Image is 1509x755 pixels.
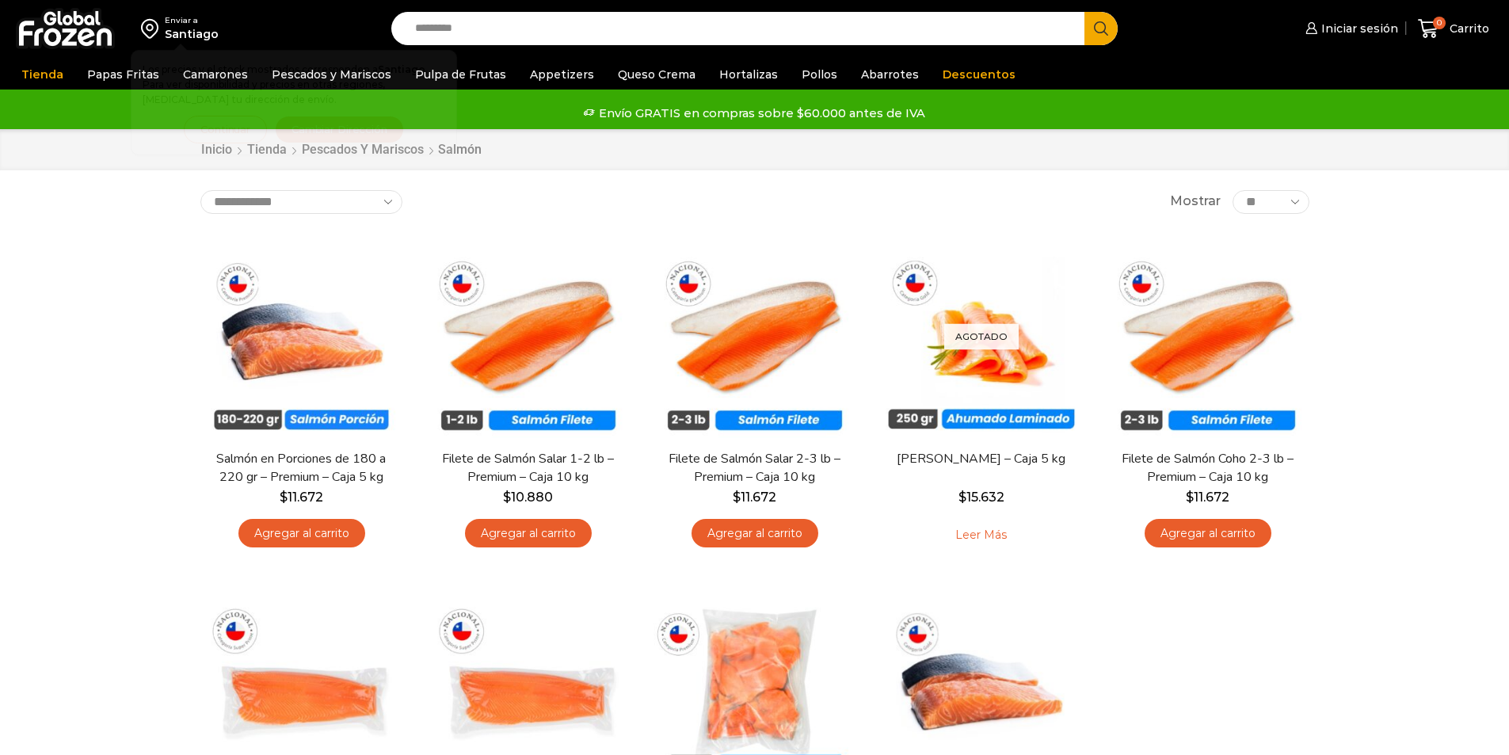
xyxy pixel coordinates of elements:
bdi: 10.880 [503,490,553,505]
a: Iniciar sesión [1301,13,1398,44]
h1: Salmón [438,142,482,157]
button: Cambiar Dirección [275,116,404,143]
bdi: 11.672 [280,490,323,505]
bdi: 11.672 [733,490,776,505]
a: [PERSON_NAME] – Caja 5 kg [890,450,1072,468]
div: Santiago [165,26,219,42]
a: Pollos [794,59,845,90]
a: Leé más sobre “Salmón Ahumado Laminado - Caja 5 kg” [931,519,1031,552]
span: $ [280,490,288,505]
a: 0 Carrito [1414,10,1493,48]
span: 0 [1433,17,1446,29]
a: Agregar al carrito: “Salmón en Porciones de 180 a 220 gr - Premium - Caja 5 kg” [238,519,365,548]
a: Filete de Salmón Salar 1-2 lb – Premium – Caja 10 kg [436,450,619,486]
a: Pulpa de Frutas [407,59,514,90]
a: Abarrotes [853,59,927,90]
select: Pedido de la tienda [200,190,402,214]
a: Agregar al carrito: “Filete de Salmón Salar 2-3 lb - Premium - Caja 10 kg” [692,519,818,548]
a: Agregar al carrito: “Filete de Salmón Salar 1-2 lb – Premium - Caja 10 kg” [465,519,592,548]
bdi: 11.672 [1186,490,1229,505]
div: Enviar a [165,15,219,26]
span: $ [1186,490,1194,505]
a: Hortalizas [711,59,786,90]
a: Agregar al carrito: “Filete de Salmón Coho 2-3 lb - Premium - Caja 10 kg” [1145,519,1271,548]
img: address-field-icon.svg [141,15,165,42]
span: Carrito [1446,21,1489,36]
span: Mostrar [1170,193,1221,211]
p: Agotado [944,323,1019,349]
span: $ [958,490,966,505]
a: Filete de Salmón Salar 2-3 lb – Premium – Caja 10 kg [663,450,845,486]
bdi: 15.632 [958,490,1004,505]
strong: Santiago [378,63,425,75]
a: Salmón en Porciones de 180 a 220 gr – Premium – Caja 5 kg [210,450,392,486]
span: $ [503,490,511,505]
a: Tienda [13,59,71,90]
a: Appetizers [522,59,602,90]
button: Continuar [184,116,267,143]
span: Iniciar sesión [1317,21,1398,36]
p: Los precios y el stock mostrados corresponden a . Para ver disponibilidad y precios en otras regi... [143,62,445,108]
a: Filete de Salmón Coho 2-3 lb – Premium – Caja 10 kg [1116,450,1298,486]
a: Queso Crema [610,59,703,90]
a: Papas Fritas [79,59,167,90]
a: Descuentos [935,59,1023,90]
button: Search button [1084,12,1118,45]
span: $ [733,490,741,505]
